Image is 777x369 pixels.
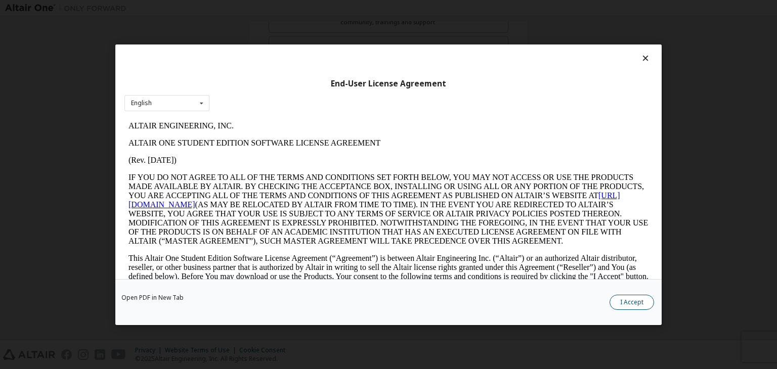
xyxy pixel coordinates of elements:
div: End-User License Agreement [124,78,653,88]
div: English [131,100,152,106]
p: ALTAIR ENGINEERING, INC. [4,4,524,13]
p: IF YOU DO NOT AGREE TO ALL OF THE TERMS AND CONDITIONS SET FORTH BELOW, YOU MAY NOT ACCESS OR USE... [4,56,524,128]
p: ALTAIR ONE STUDENT EDITION SOFTWARE LICENSE AGREEMENT [4,21,524,30]
a: [URL][DOMAIN_NAME] [4,74,496,91]
a: Open PDF in New Tab [121,295,184,301]
p: (Rev. [DATE]) [4,38,524,48]
p: This Altair One Student Edition Software License Agreement (“Agreement”) is between Altair Engine... [4,136,524,173]
button: I Accept [610,295,654,310]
